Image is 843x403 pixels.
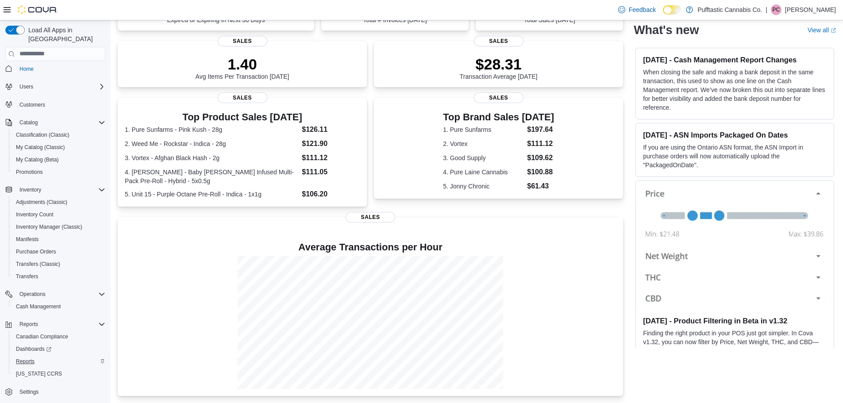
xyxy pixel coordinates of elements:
[12,331,105,342] span: Canadian Compliance
[16,319,105,330] span: Reports
[9,368,109,380] button: [US_STATE] CCRS
[443,139,524,148] dt: 2. Vortex
[125,190,298,199] dt: 5. Unit 15 - Purple Octane Pre-Roll - Indica - 1x1g
[9,330,109,343] button: Canadian Compliance
[16,184,105,195] span: Inventory
[643,130,827,139] h3: [DATE] - ASN Imports Packaged On Dates
[12,344,55,354] a: Dashboards
[12,271,42,282] a: Transfers
[697,4,762,15] p: Pufftastic Cannabis Co.
[643,143,827,169] p: If you are using the Ontario ASN format, the ASN Import in purchase orders will now automatically...
[18,5,58,14] img: Cova
[9,208,109,221] button: Inventory Count
[527,181,554,192] dd: $61.43
[12,167,46,177] a: Promotions
[16,223,82,230] span: Inventory Manager (Classic)
[443,125,524,134] dt: 1. Pure Sunfarms
[12,154,105,165] span: My Catalog (Beta)
[16,184,45,195] button: Inventory
[19,388,38,395] span: Settings
[16,64,37,74] a: Home
[16,169,43,176] span: Promotions
[773,4,780,15] span: PC
[16,319,42,330] button: Reports
[12,209,105,220] span: Inventory Count
[16,289,49,299] button: Operations
[125,168,298,185] dt: 4. [PERSON_NAME] - Baby [PERSON_NAME] Infused Multi-Pack Pre-Roll - Hybrid - 5x0.5g
[302,124,360,135] dd: $126.11
[16,117,105,128] span: Catalog
[9,141,109,154] button: My Catalog (Classic)
[2,288,109,300] button: Operations
[12,197,71,207] a: Adjustments (Classic)
[12,167,105,177] span: Promotions
[9,233,109,246] button: Manifests
[12,301,105,312] span: Cash Management
[16,273,38,280] span: Transfers
[785,4,836,15] p: [PERSON_NAME]
[443,154,524,162] dt: 3. Good Supply
[12,246,105,257] span: Purchase Orders
[125,242,616,253] h4: Average Transactions per Hour
[125,154,298,162] dt: 3. Vortex - Afghan Black Hash - 2g
[16,199,67,206] span: Adjustments (Classic)
[16,236,38,243] span: Manifests
[16,99,105,110] span: Customers
[12,368,65,379] a: [US_STATE] CCRS
[643,55,827,64] h3: [DATE] - Cash Management Report Changes
[9,221,109,233] button: Inventory Manager (Classic)
[9,166,109,178] button: Promotions
[218,36,267,46] span: Sales
[766,4,767,15] p: |
[2,62,109,75] button: Home
[16,81,37,92] button: Users
[527,124,554,135] dd: $197.64
[643,68,827,112] p: When closing the safe and making a bank deposit in the same transaction, this used to show as one...
[302,189,360,200] dd: $106.20
[346,212,395,223] span: Sales
[2,318,109,330] button: Reports
[643,329,827,373] p: Finding the right product in your POS just got simpler. In Cova v1.32, you can now filter by Pric...
[9,300,109,313] button: Cash Management
[19,291,46,298] span: Operations
[16,131,69,138] span: Classification (Classic)
[16,289,105,299] span: Operations
[12,154,62,165] a: My Catalog (Beta)
[196,55,289,80] div: Avg Items Per Transaction [DATE]
[527,138,554,149] dd: $111.12
[2,184,109,196] button: Inventory
[12,344,105,354] span: Dashboards
[474,92,524,103] span: Sales
[771,4,781,15] div: Preeya Chauhan
[12,222,105,232] span: Inventory Manager (Classic)
[218,92,267,103] span: Sales
[302,167,360,177] dd: $111.05
[16,81,105,92] span: Users
[9,343,109,355] a: Dashboards
[16,387,42,397] a: Settings
[12,246,60,257] a: Purchase Orders
[634,23,699,37] h2: What's new
[16,156,59,163] span: My Catalog (Beta)
[16,333,68,340] span: Canadian Compliance
[663,5,681,15] input: Dark Mode
[19,83,33,90] span: Users
[9,246,109,258] button: Purchase Orders
[2,98,109,111] button: Customers
[12,209,57,220] a: Inventory Count
[12,259,64,269] a: Transfers (Classic)
[302,138,360,149] dd: $121.90
[12,234,105,245] span: Manifests
[2,116,109,129] button: Catalog
[12,234,42,245] a: Manifests
[12,130,73,140] a: Classification (Classic)
[629,5,656,14] span: Feedback
[12,130,105,140] span: Classification (Classic)
[16,117,41,128] button: Catalog
[125,139,298,148] dt: 2. Weed Me - Rockstar - Indica - 28g
[443,112,554,123] h3: Top Brand Sales [DATE]
[9,196,109,208] button: Adjustments (Classic)
[12,331,72,342] a: Canadian Compliance
[12,142,105,153] span: My Catalog (Classic)
[2,81,109,93] button: Users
